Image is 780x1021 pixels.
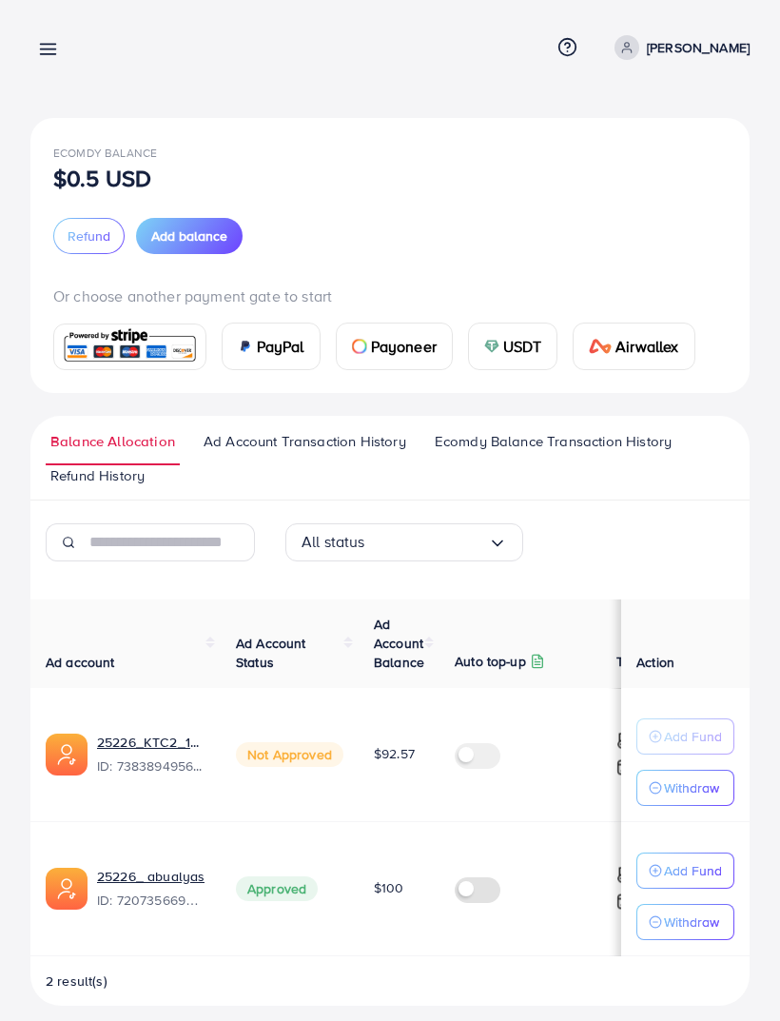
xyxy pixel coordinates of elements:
span: Ecomdy Balance Transaction History [435,431,672,452]
a: cardPayoneer [336,323,453,370]
a: 25226_KTC2_1719197027716 [97,733,205,752]
p: Or choose another payment gate to start [53,285,727,307]
span: Ad Account Transaction History [204,431,406,452]
span: USDT [503,335,542,358]
button: Withdraw [636,904,734,940]
p: Add Fund [664,725,722,748]
img: ic-ads-acc.e4c84228.svg [46,868,88,910]
button: Refund [53,218,125,254]
span: Balance Allocation [50,431,175,452]
span: $92.57 [374,744,415,763]
span: Ad account [46,653,115,672]
a: cardPayPal [222,323,321,370]
a: cardUSDT [468,323,558,370]
span: PayPal [257,335,304,358]
span: Ad Account Status [236,634,306,672]
img: card [589,339,612,354]
p: Withdraw [664,911,719,933]
img: card [238,339,253,354]
span: $100 [374,878,404,897]
span: Ad Account Balance [374,615,424,673]
span: 2 result(s) [46,972,107,991]
span: Approved [236,876,318,901]
a: [PERSON_NAME] [607,35,750,60]
span: All status [302,527,365,557]
p: $0.5 USD [53,167,151,189]
span: Ecomdy Balance [53,145,157,161]
span: Refund History [50,465,145,486]
a: cardAirwallex [573,323,694,370]
button: Add balance [136,218,243,254]
div: <span class='underline'>25226_ abualyas</span></br>7207356698539851778 [97,867,205,911]
img: card [352,339,367,354]
span: Add balance [151,226,227,245]
span: ID: 7207356698539851778 [97,891,205,910]
p: [PERSON_NAME] [647,36,750,59]
div: Search for option [285,523,523,561]
span: Action [636,653,674,672]
span: Airwallex [615,335,678,358]
p: Withdraw [664,776,719,799]
button: Add Fund [636,718,734,755]
a: card [53,324,206,370]
p: Auto top-up [455,650,526,673]
span: Refund [68,226,110,245]
button: Add Fund [636,853,734,889]
img: ic-ads-acc.e4c84228.svg [46,734,88,776]
div: <span class='underline'>25226_KTC2_1719197027716</span></br>7383894956466995201 [97,733,205,776]
p: Add Fund [664,859,722,882]
span: ID: 7383894956466995201 [97,756,205,776]
iframe: Chat [699,935,766,1007]
span: Not Approved [236,742,343,767]
a: 25226_ abualyas [97,867,205,886]
input: Search for option [365,527,488,557]
span: Payoneer [371,335,437,358]
img: card [484,339,499,354]
button: Withdraw [636,770,734,806]
img: card [60,326,200,367]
